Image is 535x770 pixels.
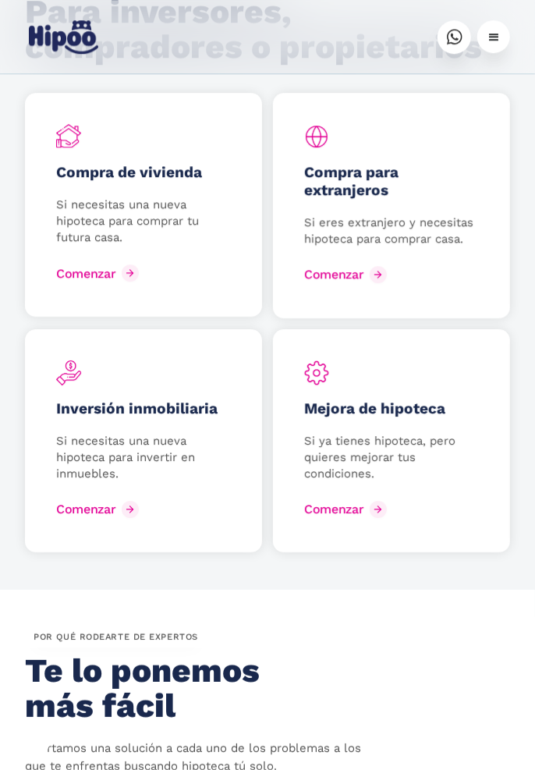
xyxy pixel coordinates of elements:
[304,267,363,282] div: Comenzar
[304,215,479,247] p: Si eres extranjero y necesitas hipoteca para comprar casa.
[304,400,445,418] h5: Mejora de hipoteca
[56,266,115,281] div: Comenzar
[25,627,207,648] div: por QUÉ rodearte de expertos
[56,433,231,482] p: Si necesitas una nueva hipoteca para invertir en inmuebles.
[56,261,143,286] a: Comenzar
[56,400,218,418] h5: Inversión inmobiliaria
[304,262,391,287] a: Comenzar
[56,164,202,182] h5: Compra de vivienda
[304,497,391,522] a: Comenzar
[304,433,479,482] p: Si ya tienes hipoteca, pero quieres mejorar tus condiciones.
[477,20,510,53] div: menu
[56,197,231,246] p: Si necesitas una nueva hipoteca para comprar tu futura casa.
[304,502,363,516] div: Comenzar
[25,654,323,723] h2: Te lo ponemos más fácil
[56,502,115,516] div: Comenzar
[304,164,479,199] h5: Compra para extranjeros
[56,497,143,522] a: Comenzar
[25,14,101,60] a: home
